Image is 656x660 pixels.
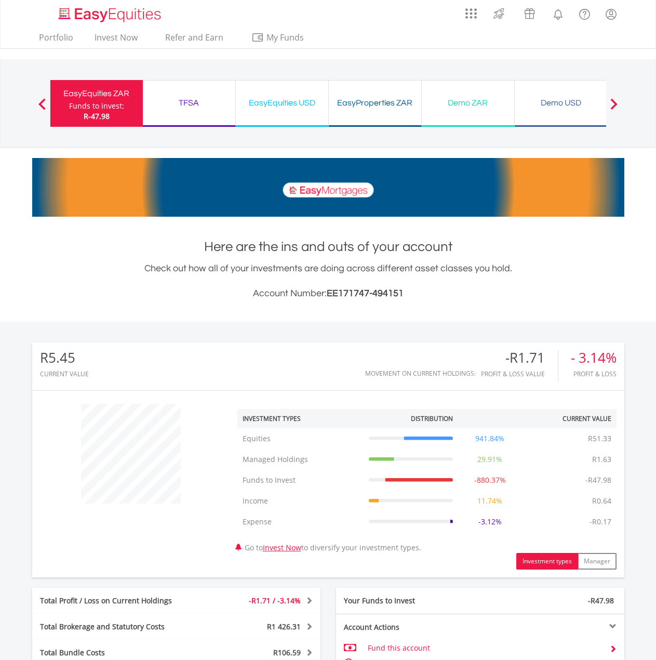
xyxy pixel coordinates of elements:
td: Fund this account [368,640,601,656]
span: My Funds [251,31,319,44]
td: -3.12% [458,511,521,532]
div: R5.45 [40,350,89,365]
h3: Account Number: [32,286,624,301]
td: Expense [237,511,364,532]
button: Next [604,103,624,114]
a: AppsGrid [459,3,484,19]
a: Home page [55,3,165,23]
span: -R47.98 [588,596,614,605]
div: Account Actions [336,622,480,632]
div: -R1.71 [481,350,558,365]
div: Total Brokerage and Statutory Costs [32,622,200,632]
a: FAQ's and Support [571,3,598,23]
td: -R0.17 [584,511,617,532]
div: Demo ZAR [428,96,508,110]
div: Funds to invest: [69,101,124,111]
td: -880.37% [458,470,521,491]
div: Check out how all of your investments are doing across different asset classes you hold. [32,261,624,301]
td: Managed Holdings [237,449,364,470]
td: R51.33 [583,428,617,449]
div: TFSA [149,96,229,110]
td: -R47.98 [580,470,617,491]
div: Profit & Loss Value [481,371,558,377]
span: -R1.71 / -3.14% [249,596,301,605]
span: R106.59 [273,648,301,657]
div: Your Funds to Invest [336,596,480,606]
td: 11.74% [458,491,521,511]
div: CURRENT VALUE [40,371,89,377]
button: Manager [578,553,617,570]
img: EasyEquities_Logo.png [57,6,165,23]
div: Total Profit / Loss on Current Holdings [32,596,200,606]
div: EasyEquities ZAR [57,86,137,101]
a: Notifications [545,3,571,23]
span: Refer and Earn [165,32,223,43]
td: 29.91% [458,449,521,470]
div: Profit & Loss [571,371,617,377]
img: grid-menu-icon.svg [465,8,477,19]
a: Invest Now [263,543,301,552]
td: Funds to Invest [237,470,364,491]
span: R-47.98 [84,111,110,121]
img: EasyMortage Promotion Banner [32,158,624,217]
td: Equities [237,428,364,449]
span: EE171747-494151 [327,288,404,298]
span: R1 426.31 [267,622,301,631]
td: R0.64 [587,491,617,511]
th: Current Value [521,409,617,428]
td: R1.63 [587,449,617,470]
h1: Here are the ins and outs of your account [32,237,624,256]
a: Refer and Earn [155,32,234,48]
button: Previous [32,103,52,114]
a: Portfolio [35,32,77,48]
div: EasyEquities USD [242,96,322,110]
div: Demo USD [521,96,601,110]
div: Go to to diversify your investment types. [230,399,624,570]
button: Investment types [516,553,578,570]
a: Vouchers [514,3,545,22]
td: Income [237,491,364,511]
div: - 3.14% [571,350,617,365]
div: Distribution [411,414,453,423]
div: Total Bundle Costs [32,648,200,658]
img: vouchers-v2.svg [521,5,538,22]
th: Investment Types [237,409,364,428]
img: thrive-v2.svg [490,5,507,22]
div: EasyProperties ZAR [335,96,415,110]
a: My Profile [598,3,624,25]
div: Movement on Current Holdings: [365,370,476,377]
a: Invest Now [90,32,142,48]
td: 941.84% [458,428,521,449]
